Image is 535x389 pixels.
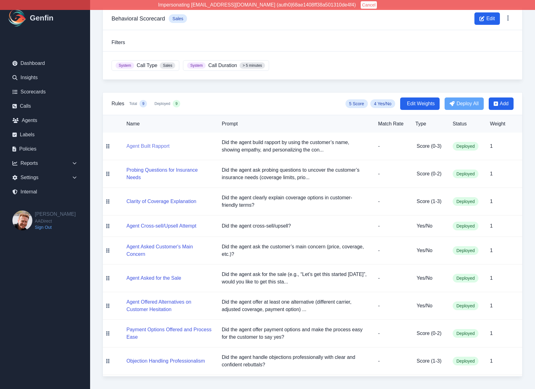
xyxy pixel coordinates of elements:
[222,222,368,230] p: Did the agent cross-sell/upsell?
[453,222,478,230] span: Deployed
[417,247,443,254] h5: Yes/No
[417,302,443,310] h5: Yes/No
[7,157,83,170] div: Reports
[35,224,76,230] a: Sign Out
[112,100,124,107] h3: Rules
[112,14,165,23] h3: Behavioral Scorecard
[154,101,170,106] span: Deployed
[490,303,493,308] span: 1
[378,142,405,150] p: -
[453,142,478,151] span: Deployed
[490,275,493,281] span: 1
[126,199,196,204] a: Clarity of Coverage Explanation
[126,223,196,228] a: Agent Cross-sell/Upsell Attempt
[453,357,478,365] span: Deployed
[169,14,187,23] span: Sales
[7,100,83,112] a: Calls
[7,186,83,198] a: Internal
[112,39,514,46] h3: Filters
[378,357,405,365] p: -
[187,62,206,69] span: System
[30,13,53,23] h1: Genfin
[126,243,212,258] button: Agent Asked Customer's Main Concern
[222,139,368,154] p: Did the agent build rapport by using the customer’s name, showing empathy, and personalizing the ...
[417,357,443,365] h5: Score
[417,330,443,337] h5: Score
[126,142,170,150] button: Agent Built Rapport
[126,298,212,313] button: Agent Offered Alternatives on Customer Hesitation
[7,8,27,28] img: Logo
[116,62,134,69] span: System
[126,166,212,181] button: Probing Questions for Insurance Needs
[453,329,478,338] span: Deployed
[400,97,440,110] button: Edit Weights
[126,326,212,341] button: Payment Options Offered and Process Ease
[378,247,405,254] p: -
[448,115,485,133] th: Status
[378,170,405,178] p: -
[430,331,441,336] span: ( 0 - 2 )
[126,251,212,257] a: Agent Asked Customer's Main Concern
[361,1,377,9] button: Cancel
[126,274,181,282] button: Agent Asked for the Sale
[222,298,368,313] p: Did the agent offer at least one alternative (different carrier, adjusted coverage, payment optio...
[417,198,443,205] h5: Score
[160,62,175,69] span: Sales
[453,301,478,310] span: Deployed
[378,330,405,337] p: -
[345,99,368,108] span: 5 Score
[378,222,405,230] p: -
[35,218,76,224] span: AADirect
[370,99,395,108] span: 4 Yes/No
[7,143,83,155] a: Policies
[373,115,410,133] th: Match Rate
[378,302,405,310] p: -
[486,15,495,22] span: Edit
[7,86,83,98] a: Scorecards
[126,198,196,205] button: Clarity of Coverage Explanation
[490,331,493,336] span: 1
[490,143,493,149] span: 1
[7,57,83,70] a: Dashboard
[126,222,196,230] button: Agent Cross-sell/Upsell Attempt
[490,171,493,176] span: 1
[129,101,137,106] span: Total
[456,100,478,107] span: Deploy All
[490,358,493,364] span: 1
[126,334,212,340] a: Payment Options Offered and Process Ease
[222,354,368,369] p: Did the agent handle objections professionally with clear and confident rebuttals?
[7,114,83,127] a: Agents
[240,62,265,69] span: > 5 minutes
[417,222,443,230] h5: Yes/No
[453,170,478,178] span: Deployed
[417,170,443,178] h5: Score
[407,100,435,107] span: Edit Weights
[126,143,170,149] a: Agent Built Rapport
[222,271,368,286] p: Did the agent ask for the sale (e.g., “Let’s get this started [DATE]”, would you like to get this...
[222,166,368,181] p: Did the agent ask probing questions to uncover the customer’s insurance needs (coverage limits, p...
[126,275,181,281] a: Agent Asked for the Sale
[500,100,509,107] span: Add
[430,143,441,149] span: ( 0 - 3 )
[217,115,373,133] th: Prompt
[7,71,83,84] a: Insights
[126,357,205,365] button: Objection Handling Professionalism
[445,97,483,110] button: Deploy All
[35,210,76,218] h2: [PERSON_NAME]
[410,115,448,133] th: Type
[176,101,178,106] span: 9
[490,223,493,228] span: 1
[453,274,478,283] span: Deployed
[453,197,478,206] span: Deployed
[126,358,205,364] a: Objection Handling Professionalism
[378,198,405,205] p: -
[12,210,32,230] img: Brian Dunagan
[453,246,478,255] span: Deployed
[7,129,83,141] a: Labels
[378,274,405,282] p: -
[126,175,212,180] a: Probing Questions for Insurance Needs
[222,194,368,209] p: Did the agent clearly explain coverage options in customer-friendly terms?
[142,101,144,106] span: 9
[137,62,157,69] span: Call Type
[417,274,443,282] h5: Yes/No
